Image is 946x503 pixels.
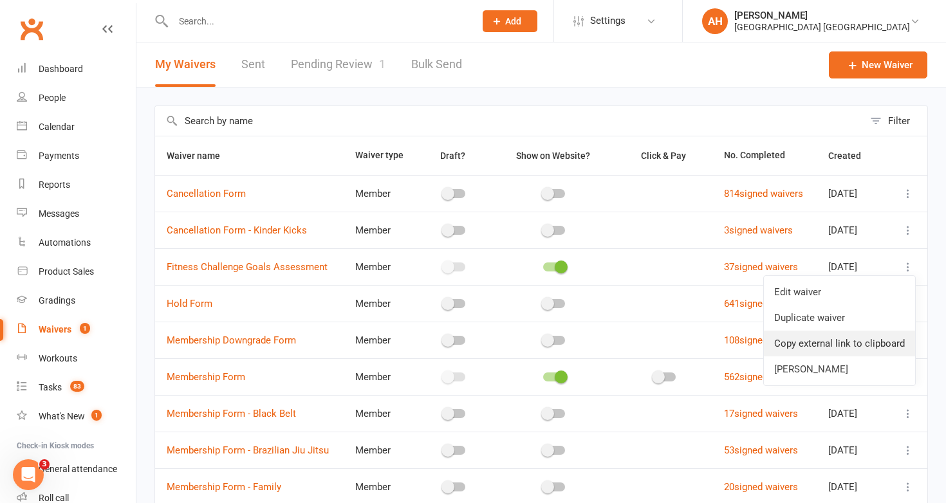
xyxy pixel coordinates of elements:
a: Automations [17,228,136,257]
span: Draft? [440,151,465,161]
a: 37signed waivers [724,261,798,273]
a: Duplicate waiver [764,305,915,331]
div: General attendance [39,464,117,474]
a: Tasks 83 [17,373,136,402]
a: 53signed waivers [724,444,798,456]
a: Gradings [17,286,136,315]
td: Member [344,248,416,285]
span: 1 [80,323,90,334]
span: 3 [39,459,50,470]
button: Filter [864,106,927,136]
a: New Waiver [829,51,927,78]
a: Pending Review1 [291,42,385,87]
a: Calendar [17,113,136,142]
td: [DATE] [817,175,888,212]
button: Click & Pay [629,148,700,163]
span: Created [828,151,875,161]
a: Membership Form - Black Belt [167,408,296,419]
div: People [39,93,66,103]
div: Automations [39,237,91,248]
div: Workouts [39,353,77,363]
div: What's New [39,411,85,421]
td: [DATE] [817,395,888,432]
button: Show on Website? [505,148,604,163]
span: Settings [590,6,626,35]
div: AH [702,8,728,34]
a: General attendance kiosk mode [17,455,136,484]
a: Messages [17,199,136,228]
div: Payments [39,151,79,161]
button: Created [828,148,875,163]
button: Add [483,10,537,32]
a: Fitness Challenge Goals Assessment [167,261,328,273]
a: Bulk Send [411,42,462,87]
a: Membership Form [167,371,245,383]
a: Reports [17,170,136,199]
a: Payments [17,142,136,170]
td: Member [344,358,416,395]
td: Member [344,395,416,432]
button: Waiver name [167,148,234,163]
input: Search by name [155,106,864,136]
div: [GEOGRAPHIC_DATA] [GEOGRAPHIC_DATA] [734,21,910,33]
td: [DATE] [817,212,888,248]
a: Clubworx [15,13,48,45]
a: Copy external link to clipboard [764,331,915,356]
span: Click & Pay [641,151,686,161]
span: 1 [379,57,385,71]
a: Sent [241,42,265,87]
a: Cancellation Form [167,188,246,199]
a: 17signed waivers [724,408,798,419]
td: [DATE] [817,432,888,468]
a: Cancellation Form - Kinder Kicks [167,224,307,236]
a: Dashboard [17,55,136,84]
td: [DATE] [817,248,888,285]
div: Tasks [39,382,62,392]
a: People [17,84,136,113]
td: Member [344,432,416,468]
div: Calendar [39,122,75,132]
button: Draft? [429,148,479,163]
th: No. Completed [712,136,817,175]
span: 83 [70,381,84,392]
td: Member [344,285,416,322]
span: Show on Website? [516,151,590,161]
a: 3signed waivers [724,224,793,236]
span: 1 [91,410,102,421]
a: Membership Form - Family [167,481,281,493]
a: 562signed waivers [724,371,803,383]
a: 814signed waivers [724,188,803,199]
input: Search... [169,12,466,30]
div: Messages [39,208,79,219]
div: Roll call [39,493,69,503]
button: My Waivers [155,42,216,87]
div: Filter [888,113,910,129]
span: Add [505,16,521,26]
td: Member [344,212,416,248]
a: Product Sales [17,257,136,286]
iframe: Intercom live chat [13,459,44,490]
span: Waiver name [167,151,234,161]
div: Waivers [39,324,71,334]
div: [PERSON_NAME] [734,10,910,21]
a: Membership Form - Brazilian Jiu Jitsu [167,444,329,456]
div: Dashboard [39,64,83,74]
div: Product Sales [39,266,94,277]
a: Hold Form [167,298,212,309]
a: Waivers 1 [17,315,136,344]
div: Gradings [39,295,75,306]
a: Edit waiver [764,279,915,305]
a: [PERSON_NAME] [764,356,915,382]
td: Member [344,322,416,358]
a: 108signed waivers [724,334,803,346]
a: Workouts [17,344,136,373]
td: Member [344,175,416,212]
a: What's New1 [17,402,136,431]
a: 641signed waivers [724,298,803,309]
a: 20signed waivers [724,481,798,493]
div: Reports [39,179,70,190]
th: Waiver type [344,136,416,175]
a: Membership Downgrade Form [167,334,296,346]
